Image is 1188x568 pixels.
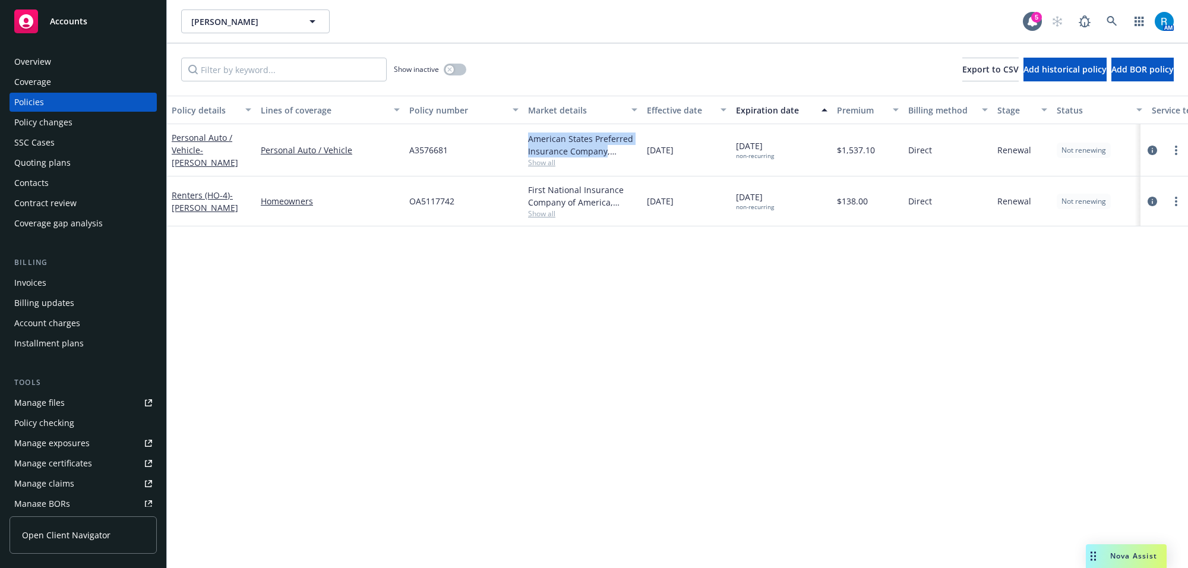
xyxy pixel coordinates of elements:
[10,93,157,112] a: Policies
[962,58,1019,81] button: Export to CSV
[528,132,637,157] div: American States Preferred Insurance Company, Safeco Insurance (Liberty Mutual)
[962,64,1019,75] span: Export to CSV
[1155,12,1174,31] img: photo
[261,104,387,116] div: Lines of coverage
[1052,96,1147,124] button: Status
[261,144,400,156] a: Personal Auto / Vehicle
[993,96,1052,124] button: Stage
[10,434,157,453] a: Manage exposures
[14,72,51,91] div: Coverage
[647,195,674,207] span: [DATE]
[14,314,80,333] div: Account charges
[409,144,448,156] span: A3576681
[1110,551,1157,561] span: Nova Assist
[181,10,330,33] button: [PERSON_NAME]
[997,104,1034,116] div: Stage
[1100,10,1124,33] a: Search
[1061,196,1106,207] span: Not renewing
[256,96,405,124] button: Lines of coverage
[1086,544,1167,568] button: Nova Assist
[1127,10,1151,33] a: Switch app
[997,144,1031,156] span: Renewal
[14,474,74,493] div: Manage claims
[167,96,256,124] button: Policy details
[10,454,157,473] a: Manage certificates
[647,104,713,116] div: Effective date
[172,190,238,213] span: - [PERSON_NAME]
[736,203,774,211] div: non-recurring
[10,414,157,433] a: Policy checking
[528,184,637,209] div: First National Insurance Company of America, Safeco Insurance (Liberty Mutual)
[736,152,774,160] div: non-recurring
[10,173,157,193] a: Contacts
[1073,10,1097,33] a: Report a Bug
[14,52,51,71] div: Overview
[14,214,103,233] div: Coverage gap analysis
[1086,544,1101,568] div: Drag to move
[1111,58,1174,81] button: Add BOR policy
[181,58,387,81] input: Filter by keyword...
[409,104,505,116] div: Policy number
[1111,64,1174,75] span: Add BOR policy
[642,96,731,124] button: Effective date
[14,173,49,193] div: Contacts
[10,133,157,152] a: SSC Cases
[10,334,157,353] a: Installment plans
[14,273,46,292] div: Invoices
[837,144,875,156] span: $1,537.10
[10,273,157,292] a: Invoices
[1057,104,1129,116] div: Status
[14,434,90,453] div: Manage exposures
[528,157,637,168] span: Show all
[1023,58,1107,81] button: Add historical policy
[10,393,157,412] a: Manage files
[10,377,157,389] div: Tools
[997,195,1031,207] span: Renewal
[736,140,774,160] span: [DATE]
[191,15,294,28] span: [PERSON_NAME]
[14,194,77,213] div: Contract review
[14,93,44,112] div: Policies
[394,64,439,74] span: Show inactive
[50,17,87,26] span: Accounts
[10,314,157,333] a: Account charges
[837,195,868,207] span: $138.00
[1169,194,1183,209] a: more
[1145,143,1159,157] a: circleInformation
[1169,143,1183,157] a: more
[1045,10,1069,33] a: Start snowing
[731,96,832,124] button: Expiration date
[903,96,993,124] button: Billing method
[908,144,932,156] span: Direct
[10,153,157,172] a: Quoting plans
[832,96,903,124] button: Premium
[1061,145,1106,156] span: Not renewing
[14,393,65,412] div: Manage files
[647,144,674,156] span: [DATE]
[10,52,157,71] a: Overview
[736,191,774,211] span: [DATE]
[908,104,975,116] div: Billing method
[736,104,814,116] div: Expiration date
[172,190,238,213] a: Renters (HO-4)
[14,414,74,433] div: Policy checking
[172,132,238,168] a: Personal Auto / Vehicle
[10,214,157,233] a: Coverage gap analysis
[405,96,523,124] button: Policy number
[261,195,400,207] a: Homeowners
[14,113,72,132] div: Policy changes
[10,113,157,132] a: Policy changes
[10,72,157,91] a: Coverage
[14,153,71,172] div: Quoting plans
[409,195,454,207] span: OA5117742
[528,104,624,116] div: Market details
[14,294,74,313] div: Billing updates
[10,257,157,269] div: Billing
[1023,64,1107,75] span: Add historical policy
[837,104,886,116] div: Premium
[1031,12,1042,23] div: 5
[523,96,642,124] button: Market details
[172,104,238,116] div: Policy details
[10,474,157,493] a: Manage claims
